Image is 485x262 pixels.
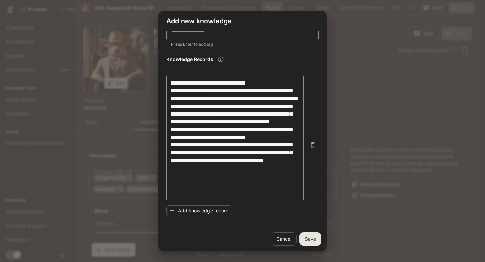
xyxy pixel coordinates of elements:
h6: Knowledge Records [166,56,213,63]
a: Cancel [271,232,297,246]
button: Save [299,232,321,246]
h2: Add new knowledge [158,11,327,31]
p: Press Enter to add tag [171,41,314,48]
button: Add knowledge record [166,205,232,217]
